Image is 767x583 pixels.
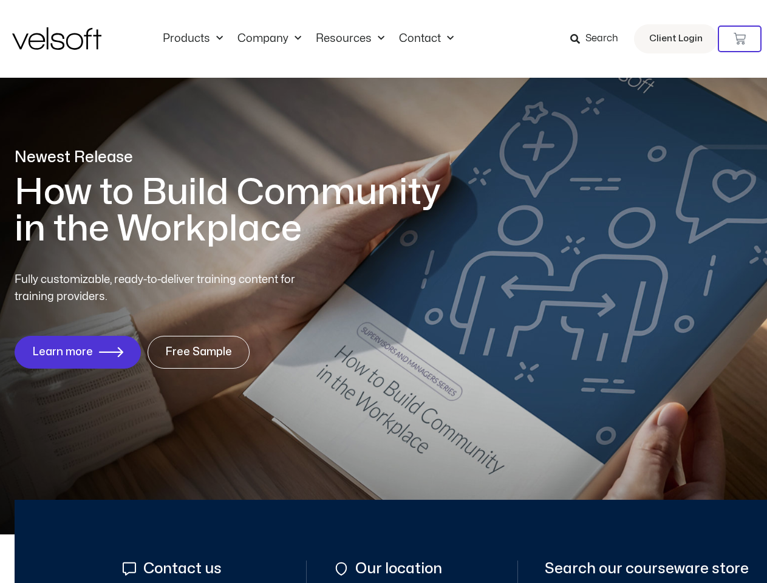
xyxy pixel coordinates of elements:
[148,336,250,369] a: Free Sample
[309,32,392,46] a: ResourcesMenu Toggle
[12,27,101,50] img: Velsoft Training Materials
[634,24,718,53] a: Client Login
[165,346,232,358] span: Free Sample
[392,32,461,46] a: ContactMenu Toggle
[15,147,458,168] p: Newest Release
[15,174,458,247] h1: How to Build Community in the Workplace
[32,346,93,358] span: Learn more
[155,32,230,46] a: ProductsMenu Toggle
[155,32,461,46] nav: Menu
[649,31,703,47] span: Client Login
[230,32,309,46] a: CompanyMenu Toggle
[570,29,627,49] a: Search
[352,561,442,577] span: Our location
[15,336,141,369] a: Learn more
[140,561,222,577] span: Contact us
[585,31,618,47] span: Search
[545,561,749,577] span: Search our courseware store
[15,271,317,305] p: Fully customizable, ready-to-deliver training content for training providers.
